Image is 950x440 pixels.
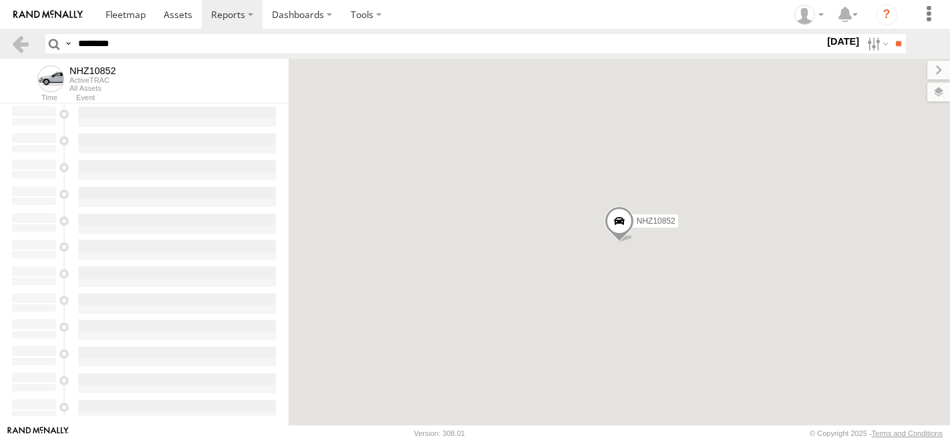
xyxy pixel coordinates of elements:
[63,34,73,53] label: Search Query
[872,429,943,437] a: Terms and Conditions
[11,34,30,53] a: Back to previous Page
[862,34,891,53] label: Search Filter Options
[69,65,116,76] div: NHZ10852 - View Asset History
[810,429,943,437] div: © Copyright 2025 -
[76,95,289,101] div: Event
[414,429,465,437] div: Version: 308.01
[13,10,83,19] img: rand-logo.svg
[7,427,69,440] a: Visit our Website
[876,4,897,25] i: ?
[790,5,828,25] div: Zulema McIntosch
[637,216,675,226] span: NHZ10852
[824,34,862,49] label: [DATE]
[11,95,57,101] div: Time
[69,84,116,92] div: All Assets
[69,76,116,84] div: ActiveTRAC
